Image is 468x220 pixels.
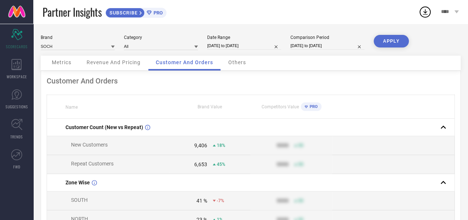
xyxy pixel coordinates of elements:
[207,42,281,50] input: Select date range
[71,161,114,167] span: Repeat Customers
[71,197,88,203] span: SOUTH
[207,35,281,40] div: Date Range
[217,143,225,148] span: 18%
[194,161,207,167] div: 6,653
[6,104,28,109] span: SUGGESTIONS
[418,5,432,19] div: Open download list
[290,42,364,50] input: Select comparison period
[87,59,141,65] span: Revenue And Pricing
[6,44,28,49] span: SCORECARDS
[13,164,20,170] span: FWD
[105,6,166,18] a: SUBSCRIBEPRO
[65,180,90,185] span: Zone Wise
[277,161,289,167] div: 9999
[277,198,289,204] div: 9999
[7,74,27,79] span: WORKSPACE
[52,59,71,65] span: Metrics
[71,142,108,148] span: New Customers
[217,198,224,203] span: -7%
[374,35,409,47] button: APPLY
[196,198,207,204] div: 41 %
[65,124,143,130] span: Customer Count (New vs Repeat)
[47,76,455,85] div: Customer And Orders
[194,142,207,148] div: 9,406
[298,198,303,203] span: 50
[290,35,364,40] div: Comparison Period
[152,10,163,16] span: PRO
[262,104,299,109] span: Competitors Value
[298,143,303,148] span: 50
[65,105,78,110] span: Name
[277,142,289,148] div: 9999
[43,4,102,20] span: Partner Insights
[298,162,303,167] span: 50
[198,104,222,109] span: Brand Value
[228,59,246,65] span: Others
[308,104,318,109] span: PRO
[217,162,225,167] span: 45%
[41,35,115,40] div: Brand
[156,59,213,65] span: Customer And Orders
[106,10,139,16] span: SUBSCRIBE
[10,134,23,139] span: TRENDS
[124,35,198,40] div: Category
